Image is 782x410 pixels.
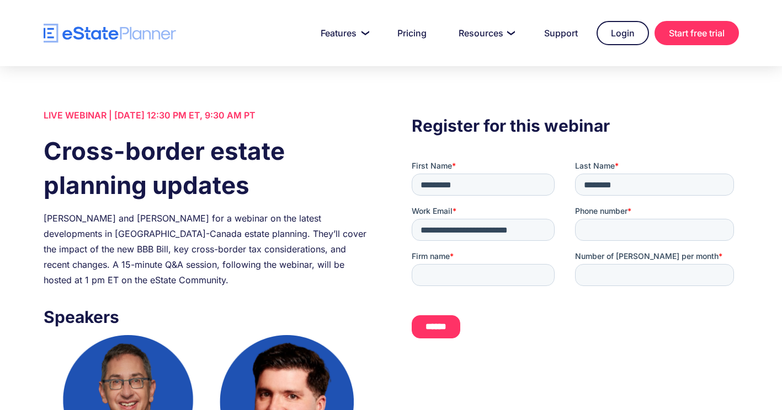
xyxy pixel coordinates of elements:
[412,160,738,348] iframe: Form 0
[655,21,739,45] a: Start free trial
[531,22,591,44] a: Support
[44,134,370,202] h1: Cross-border estate planning updates
[307,22,379,44] a: Features
[445,22,525,44] a: Resources
[44,107,370,123] div: LIVE WEBINAR | [DATE] 12:30 PM ET, 9:30 AM PT
[597,21,649,45] a: Login
[44,24,176,43] a: home
[44,304,370,330] h3: Speakers
[384,22,440,44] a: Pricing
[412,113,738,138] h3: Register for this webinar
[44,211,370,288] div: [PERSON_NAME] and [PERSON_NAME] for a webinar on the latest developments in [GEOGRAPHIC_DATA]-Can...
